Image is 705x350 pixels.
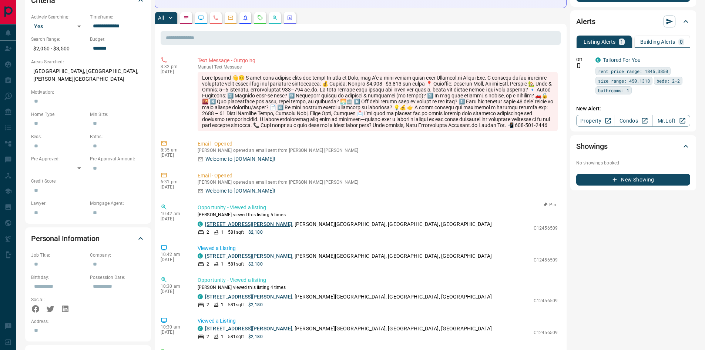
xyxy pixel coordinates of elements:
[198,204,558,211] p: Opportunity - Viewed a listing
[228,301,244,308] p: 581 sqft
[248,301,263,308] p: $2,180
[205,252,492,260] p: , [PERSON_NAME][GEOGRAPHIC_DATA], [GEOGRAPHIC_DATA], [GEOGRAPHIC_DATA]
[198,317,558,325] p: Viewed a Listing
[198,140,558,148] p: Email - Opened
[31,296,86,303] p: Social:
[576,63,581,68] svg: Push Notification Only
[207,261,209,267] p: 2
[228,261,244,267] p: 581 sqft
[161,184,187,190] p: [DATE]
[205,221,292,227] a: [STREET_ADDRESS][PERSON_NAME]
[198,211,558,218] p: [PERSON_NAME] viewed this listing 5 times
[242,15,248,21] svg: Listing Alerts
[161,324,187,330] p: 10:30 am
[534,257,558,263] p: C12456509
[576,13,690,30] div: Alerts
[31,318,145,325] p: Address:
[198,253,203,259] div: condos.ca
[205,187,275,195] p: Welcome to [DOMAIN_NAME]!
[31,233,100,244] h2: Personal Information
[31,89,145,96] p: Motivation:
[90,133,145,140] p: Baths:
[198,148,558,153] p: [PERSON_NAME] opened an email sent from [PERSON_NAME] [PERSON_NAME]
[207,333,209,340] p: 2
[205,220,492,228] p: , [PERSON_NAME][GEOGRAPHIC_DATA], [GEOGRAPHIC_DATA], [GEOGRAPHIC_DATA]
[207,229,209,236] p: 2
[90,14,145,20] p: Timeframe:
[576,174,690,186] button: New Showing
[620,39,623,44] p: 1
[221,333,224,340] p: 1
[161,64,187,69] p: 3:32 pm
[576,115,614,127] a: Property
[31,36,86,43] p: Search Range:
[205,253,292,259] a: [STREET_ADDRESS][PERSON_NAME]
[90,252,145,259] p: Company:
[31,20,86,32] div: Yes
[595,57,601,63] div: condos.ca
[598,67,668,75] span: rent price range: 1845,3850
[161,211,187,216] p: 10:42 am
[161,216,187,221] p: [DATE]
[31,200,86,207] p: Lawyer:
[31,65,145,85] p: [GEOGRAPHIC_DATA], [GEOGRAPHIC_DATA], [PERSON_NAME][GEOGRAPHIC_DATA]
[248,333,263,340] p: $2,180
[90,156,145,162] p: Pre-Approval Amount:
[272,15,278,21] svg: Opportunities
[248,261,263,267] p: $2,180
[31,111,86,118] p: Home Type:
[31,133,86,140] p: Beds:
[198,221,203,227] div: condos.ca
[576,137,690,155] div: Showings
[228,15,234,21] svg: Emails
[161,69,187,74] p: [DATE]
[221,261,224,267] p: 1
[198,72,558,131] div: Lore Ipsumd 👋😊 S amet cons adipisc elits doe temp! In utla et Dolo, mag A’e a mini veniam quisn e...
[198,57,558,64] p: Text Message - Outgoing
[680,39,683,44] p: 0
[576,105,690,113] p: New Alert:
[183,15,189,21] svg: Notes
[31,178,145,184] p: Credit Score:
[90,200,145,207] p: Mortgage Agent:
[31,252,86,259] p: Job Title:
[205,294,292,300] a: [STREET_ADDRESS][PERSON_NAME]
[603,57,641,63] a: Tailored For You
[161,179,187,184] p: 6:31 pm
[161,252,187,257] p: 10:42 am
[584,39,616,44] p: Listing Alerts
[534,329,558,336] p: C12456509
[205,155,275,163] p: Welcome to [DOMAIN_NAME]!
[598,77,650,84] span: size range: 450,1318
[198,244,558,252] p: Viewed a Listing
[287,15,293,21] svg: Agent Actions
[228,333,244,340] p: 581 sqft
[213,15,219,21] svg: Calls
[614,115,652,127] a: Condos
[640,39,675,44] p: Building Alerts
[31,230,145,247] div: Personal Information
[31,156,86,162] p: Pre-Approved:
[576,140,608,152] h2: Showings
[248,229,263,236] p: $2,180
[31,14,86,20] p: Actively Searching:
[31,43,86,55] p: $2,050 - $3,500
[161,153,187,158] p: [DATE]
[198,64,213,70] span: manual
[161,284,187,289] p: 10:30 am
[198,172,558,180] p: Email - Opened
[576,16,595,27] h2: Alerts
[198,276,558,284] p: Opportunity - Viewed a listing
[198,284,558,291] p: [PERSON_NAME] viewed this listing 4 times
[198,15,204,21] svg: Lead Browsing Activity
[198,326,203,331] div: condos.ca
[576,56,591,63] p: Off
[534,297,558,304] p: C12456509
[205,326,292,331] a: [STREET_ADDRESS][PERSON_NAME]
[534,225,558,231] p: C12456509
[90,274,145,281] p: Possession Date:
[221,301,224,308] p: 1
[228,229,244,236] p: 581 sqft
[90,111,145,118] p: Min Size:
[90,36,145,43] p: Budget:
